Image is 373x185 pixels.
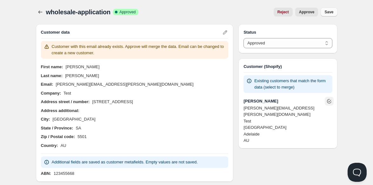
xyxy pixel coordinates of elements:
p: [GEOGRAPHIC_DATA] [52,116,95,122]
b: Address additional : [41,108,79,113]
b: Country : [41,143,58,148]
button: Edit [221,28,230,37]
b: State / Province : [41,126,73,130]
p: Existing customers that match the form data (select to merge) [254,78,330,90]
h3: Customer data [41,29,222,36]
span: Test [GEOGRAPHIC_DATA] [243,119,286,130]
h3: Status [243,29,332,36]
span: Approve [299,10,315,15]
b: Address street / number : [41,99,90,104]
p: [PERSON_NAME] [65,73,99,79]
span: Reject [277,10,289,15]
b: Company : [41,91,61,96]
span: Approved [119,10,136,15]
p: Customer with this email already exists. Approve will merge the data. Email can be changed to cre... [52,43,226,56]
p: AU [61,142,66,149]
p: 123455668 [54,170,74,177]
p: [PERSON_NAME][EMAIL_ADDRESS][PERSON_NAME][DOMAIN_NAME] [56,81,194,88]
b: City : [41,117,50,122]
b: Last name : [41,73,63,78]
p: [PERSON_NAME][EMAIL_ADDRESS][PERSON_NAME][DOMAIN_NAME] [243,105,332,117]
p: SA [76,125,81,131]
button: Save [321,8,337,17]
button: Reject [274,8,293,17]
span: wholesale-application [46,9,111,16]
button: Unlink [325,97,334,106]
b: First name : [41,64,63,69]
a: [PERSON_NAME] [243,99,278,103]
span: Adelaide AU [243,132,260,143]
p: 5501 [77,134,87,140]
p: Additional fields are saved as customer metafields. Empty values are not saved. [52,159,198,165]
b: Email : [41,82,53,87]
b: ABN : [41,171,51,176]
p: [STREET_ADDRESS] [92,99,133,105]
button: Approve [295,8,318,17]
h3: Customer (Shopify) [243,63,332,70]
span: Save [324,10,333,15]
p: [PERSON_NAME] [66,64,100,70]
iframe: Help Scout Beacon - Open [348,163,367,182]
b: Zip / Postal code : [41,134,75,139]
p: Test [63,90,71,96]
